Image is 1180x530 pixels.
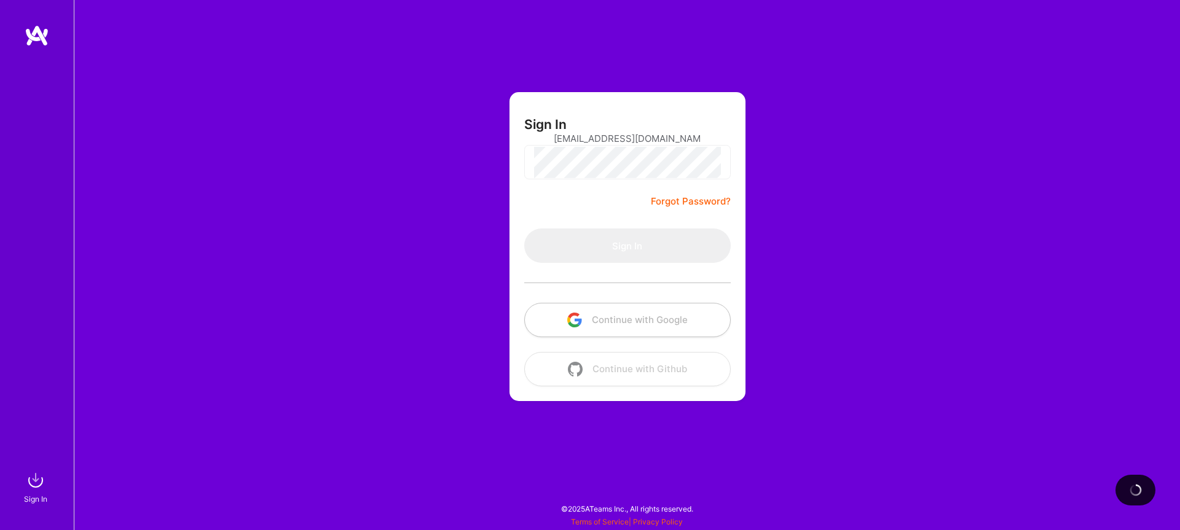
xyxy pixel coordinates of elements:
[1129,483,1143,497] img: loading
[74,493,1180,524] div: © 2025 ATeams Inc., All rights reserved.
[524,228,731,263] button: Sign In
[23,468,48,493] img: sign in
[524,303,731,337] button: Continue with Google
[571,517,683,526] span: |
[554,123,701,154] input: Email...
[24,493,47,505] div: Sign In
[633,517,683,526] a: Privacy Policy
[651,194,731,209] a: Forgot Password?
[524,352,731,386] button: Continue with Github
[524,117,567,132] h3: Sign In
[571,517,629,526] a: Terms of Service
[567,313,582,327] img: icon
[26,468,48,505] a: sign inSign In
[25,25,49,47] img: logo
[568,362,583,376] img: icon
